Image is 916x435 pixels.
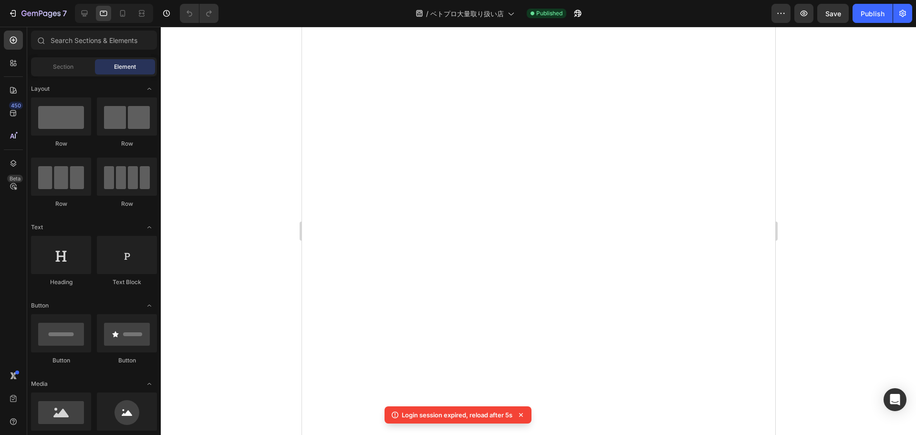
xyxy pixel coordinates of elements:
span: Toggle open [142,376,157,392]
div: Open Intercom Messenger [884,388,906,411]
span: Element [114,63,136,71]
button: 7 [4,4,71,23]
div: Row [31,200,91,208]
div: Row [31,139,91,148]
span: Layout [31,85,50,93]
div: 450 [9,102,23,109]
div: Heading [31,278,91,286]
span: Toggle open [142,298,157,313]
div: Undo/Redo [180,4,219,23]
span: Media [31,380,48,388]
span: Toggle open [142,220,157,235]
span: / [426,9,428,19]
span: Section [53,63,73,71]
div: Beta [7,175,23,182]
span: ベトプロ大量取り扱い店 [430,9,504,19]
div: Row [97,139,157,148]
div: Text Block [97,278,157,286]
div: Publish [861,9,885,19]
iframe: Design area [302,27,775,435]
span: Text [31,223,43,232]
input: Search Sections & Elements [31,31,157,50]
p: 7 [62,8,67,19]
span: Button [31,301,49,310]
div: Button [97,356,157,365]
span: Save [825,10,841,18]
div: Row [97,200,157,208]
button: Publish [853,4,893,23]
button: Save [817,4,849,23]
p: Login session expired, reload after 5s [402,410,512,420]
div: Button [31,356,91,365]
span: Toggle open [142,81,157,96]
span: Published [536,9,562,18]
